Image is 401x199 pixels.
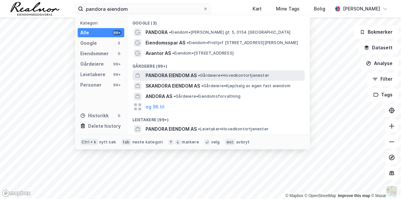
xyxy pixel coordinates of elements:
[169,30,171,35] span: •
[113,72,122,77] div: 99+
[127,58,310,70] div: Gårdeiere (99+)
[80,21,124,25] div: Kategori
[80,50,109,58] div: Eiendommer
[361,57,398,70] button: Analyse
[99,140,116,145] div: nytt søk
[276,5,300,13] div: Mine Tags
[146,72,197,79] span: PANDORA EIENDOM AS
[132,140,163,145] div: neste kategori
[368,168,401,199] div: Kontrollprogram for chat
[146,125,197,133] span: PANDORA EIENDOM AS
[10,2,59,16] img: realnor-logo.934646d98de889bb5806.png
[201,83,203,88] span: •
[285,193,303,198] a: Mapbox
[80,81,101,89] div: Personer
[174,94,240,99] span: Gårdeiere • Eiendomsforvaltning
[80,29,89,37] div: Alle
[253,5,262,13] div: Kart
[367,73,398,86] button: Filter
[172,51,234,56] span: Eiendom • [STREET_ADDRESS]
[80,139,98,145] div: Ctrl + k
[225,139,235,145] div: esc
[354,25,398,39] button: Bokmerker
[368,88,398,101] button: Tags
[127,15,310,27] div: Google (3)
[198,126,269,132] span: Leietaker • Hovedkontortjenester
[169,30,290,35] span: Eiendom • [PERSON_NAME] gt. 5, 0154 [GEOGRAPHIC_DATA]
[338,193,370,198] a: Improve this map
[80,71,105,78] div: Leietakere
[146,28,168,36] span: PANDORA
[198,73,200,78] span: •
[201,83,290,89] span: Gårdeiere • Kjøp/salg av egen fast eiendom
[146,49,171,57] span: Avantor AS
[174,94,176,99] span: •
[116,113,122,118] div: 0
[83,4,203,14] input: Søk på adresse, matrikkel, gårdeiere, leietakere eller personer
[2,190,31,197] a: Mapbox homepage
[211,140,220,145] div: velg
[113,61,122,67] div: 99+
[187,40,189,45] span: •
[236,140,250,145] div: avbryt
[343,5,380,13] div: [PERSON_NAME]
[80,112,109,120] div: Historikk
[314,5,325,13] div: Bolig
[116,41,122,46] div: 3
[113,82,122,88] div: 99+
[187,40,298,45] span: Eiendom • Fridtjof [STREET_ADDRESS][PERSON_NAME]
[80,60,104,68] div: Gårdeiere
[359,41,398,54] button: Datasett
[116,51,122,56] div: 0
[88,122,121,130] div: Delete history
[146,103,164,111] button: og 96 til
[146,82,200,90] span: SKANDORA EIENDOM AS
[368,168,401,199] iframe: Chat Widget
[305,193,336,198] a: OpenStreetMap
[146,92,172,100] span: ANDORA AS
[121,139,131,145] div: tab
[113,30,122,35] div: 99+
[182,140,199,145] div: markere
[146,39,185,47] span: Eiendomsspar AS
[172,51,174,56] span: •
[127,112,310,124] div: Leietakere (99+)
[198,73,269,78] span: Gårdeiere • Hovedkontortjenester
[80,39,97,47] div: Google
[198,126,200,131] span: •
